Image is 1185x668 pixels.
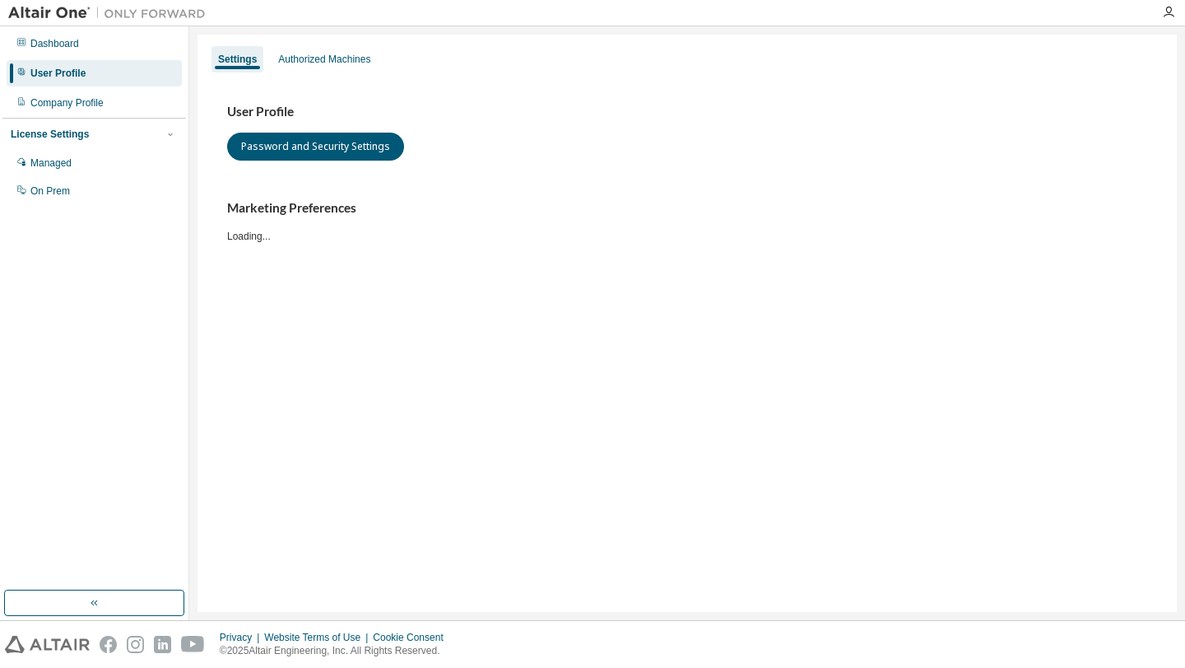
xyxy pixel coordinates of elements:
[218,53,257,66] div: Settings
[264,631,373,644] div: Website Terms of Use
[30,156,72,170] div: Managed
[127,636,144,653] img: instagram.svg
[220,644,453,658] p: © 2025 Altair Engineering, Inc. All Rights Reserved.
[227,104,1147,120] h3: User Profile
[227,200,1147,217] h3: Marketing Preferences
[30,67,86,80] div: User Profile
[11,128,89,141] div: License Settings
[220,631,264,644] div: Privacy
[8,5,214,21] img: Altair One
[5,636,90,653] img: altair_logo.svg
[227,133,404,161] button: Password and Security Settings
[30,96,104,110] div: Company Profile
[373,631,453,644] div: Cookie Consent
[227,200,1147,242] div: Loading...
[181,636,205,653] img: youtube.svg
[30,185,70,198] div: On Prem
[30,37,79,50] div: Dashboard
[154,636,171,653] img: linkedin.svg
[100,636,117,653] img: facebook.svg
[278,53,370,66] div: Authorized Machines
